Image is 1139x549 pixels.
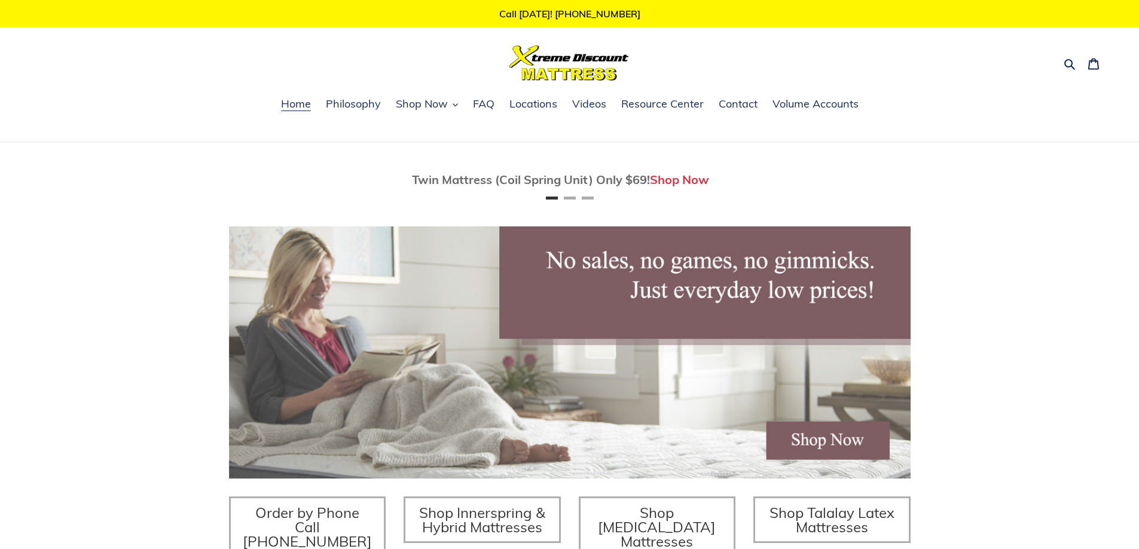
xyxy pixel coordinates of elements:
a: Shop Innerspring & Hybrid Mattresses [404,496,561,543]
a: Shop Now [650,172,709,187]
a: Philosophy [320,96,387,114]
span: Philosophy [326,97,381,111]
span: FAQ [473,97,494,111]
span: Locations [509,97,557,111]
span: Videos [572,97,606,111]
img: herobannermay2022-1652879215306_1200x.jpg [229,226,911,479]
span: Contact [719,97,758,111]
button: Shop Now [390,96,464,114]
span: Shop Innerspring & Hybrid Mattresses [419,504,545,536]
a: Resource Center [615,96,710,114]
button: Page 3 [582,197,594,200]
a: Contact [713,96,764,114]
span: Home [281,97,311,111]
button: Page 1 [546,197,558,200]
a: Locations [503,96,563,114]
span: Resource Center [621,97,704,111]
a: Shop Talalay Latex Mattresses [753,496,911,543]
a: Volume Accounts [767,96,865,114]
span: Twin Mattress (Coil Spring Unit) Only $69! [412,172,650,187]
a: FAQ [467,96,500,114]
span: Volume Accounts [772,97,859,111]
span: Shop Now [396,97,448,111]
a: Videos [566,96,612,114]
a: Home [275,96,317,114]
button: Page 2 [564,197,576,200]
span: Shop Talalay Latex Mattresses [769,504,894,536]
img: Xtreme Discount Mattress [509,45,629,81]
